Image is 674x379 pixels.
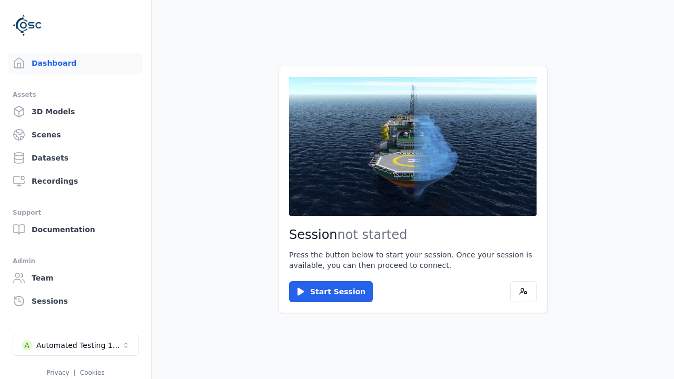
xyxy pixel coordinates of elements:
a: 3D Models [8,101,143,122]
a: Scenes [8,124,143,145]
button: Select a workspace [13,335,139,356]
div: Admin [13,255,138,267]
a: Team [8,267,143,288]
a: Datasets [8,147,143,168]
a: Dashboard [8,53,143,74]
a: Cookies [80,369,105,376]
p: Press the button below to start your session. Once your session is available, you can then procee... [289,250,537,271]
div: Automated Testing 1 - Playwright [36,340,122,351]
a: Documentation [8,219,143,240]
span: not started [338,227,408,242]
a: Sessions [8,291,143,312]
div: Support [13,206,138,219]
img: Logo [13,11,42,40]
h2: Session [289,226,537,243]
span: | [74,369,76,376]
div: A [22,340,32,351]
a: Privacy [46,369,69,376]
a: Recordings [8,171,143,192]
div: Assets [13,88,138,101]
button: Start Session [289,281,373,302]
